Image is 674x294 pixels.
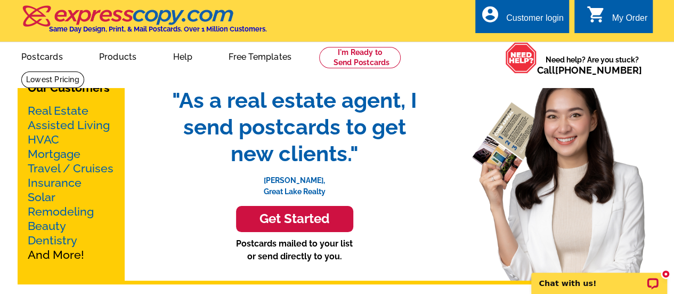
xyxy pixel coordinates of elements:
a: Postcards [4,43,80,68]
a: Free Templates [212,43,308,68]
span: "As a real estate agent, I send postcards to get new clients." [161,87,428,167]
img: help [505,42,537,74]
a: Get Started [161,206,428,232]
div: Customer login [506,13,564,28]
a: shopping_cart My Order [586,12,647,25]
h4: Same Day Design, Print, & Mail Postcards. Over 1 Million Customers. [49,25,267,33]
a: Real Estate [28,104,88,117]
i: shopping_cart [586,5,605,24]
a: HVAC [28,133,59,146]
a: Beauty [28,219,66,233]
a: Dentistry [28,234,77,247]
a: Solar [28,190,55,204]
p: Postcards mailed to your list or send directly to you. [161,237,428,263]
a: Same Day Design, Print, & Mail Postcards. Over 1 Million Customers. [21,13,267,33]
iframe: LiveChat chat widget [524,260,674,294]
a: Help [156,43,209,68]
i: account_circle [481,5,500,24]
div: My Order [612,13,647,28]
a: Products [82,43,154,68]
p: [PERSON_NAME], Great Lake Realty [161,167,428,197]
a: Assisted Living [28,118,110,132]
a: Insurance [28,176,82,189]
a: Remodeling [28,205,94,218]
a: Mortgage [28,147,80,161]
h3: Get Started [249,211,340,227]
a: Travel / Cruises [28,162,113,175]
a: account_circle Customer login [481,12,564,25]
span: Need help? Are you stuck? [537,54,647,76]
p: And More! [28,104,114,262]
a: [PHONE_NUMBER] [555,65,642,76]
span: Call [537,65,642,76]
